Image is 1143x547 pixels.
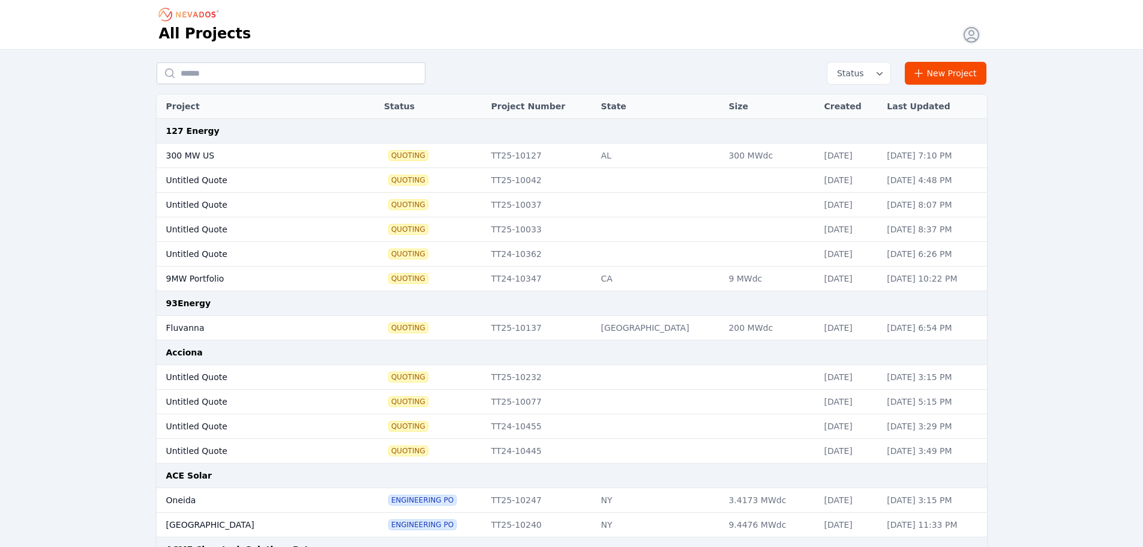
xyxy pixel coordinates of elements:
span: Quoting [389,175,428,185]
td: TT24-10362 [485,242,595,267]
td: Untitled Quote [157,414,347,439]
td: Untitled Quote [157,439,347,464]
td: [DATE] [818,488,881,513]
span: Quoting [389,446,428,456]
tr: Untitled QuoteQuotingTT25-10037[DATE][DATE] 8:07 PM [157,193,987,217]
td: [DATE] [818,390,881,414]
tr: Untitled QuoteQuotingTT24-10362[DATE][DATE] 6:26 PM [157,242,987,267]
td: 300 MWdc [722,144,818,168]
tr: 300 MW USQuotingTT25-10127AL300 MWdc[DATE][DATE] 7:10 PM [157,144,987,168]
td: TT25-10232 [485,365,595,390]
td: TT25-10037 [485,193,595,217]
td: Untitled Quote [157,217,347,242]
tr: Untitled QuoteQuotingTT25-10042[DATE][DATE] 4:48 PM [157,168,987,193]
span: Quoting [389,151,428,160]
td: [DATE] 6:54 PM [881,316,986,340]
td: [DATE] [818,217,881,242]
span: Quoting [389,225,428,234]
td: NY [595,488,722,513]
td: Acciona [157,340,987,365]
td: [DATE] 5:15 PM [881,390,986,414]
td: Untitled Quote [157,365,347,390]
tr: 9MW PortfolioQuotingTT24-10347CA9 MWdc[DATE][DATE] 10:22 PM [157,267,987,291]
tr: Untitled QuoteQuotingTT24-10445[DATE][DATE] 3:49 PM [157,439,987,464]
td: Untitled Quote [157,168,347,193]
td: [DATE] [818,144,881,168]
span: Quoting [389,200,428,210]
td: ACE Solar [157,464,987,488]
td: [DATE] [818,193,881,217]
th: Created [818,94,881,119]
td: [DATE] [818,414,881,439]
h1: All Projects [159,24,251,43]
td: [DATE] 3:15 PM [881,365,986,390]
tr: Untitled QuoteQuotingTT25-10232[DATE][DATE] 3:15 PM [157,365,987,390]
td: Untitled Quote [157,242,347,267]
tr: Untitled QuoteQuotingTT24-10455[DATE][DATE] 3:29 PM [157,414,987,439]
td: AL [595,144,722,168]
tr: [GEOGRAPHIC_DATA]Engineering POTT25-10240NY9.4476 MWdc[DATE][DATE] 11:33 PM [157,513,987,537]
td: Oneida [157,488,347,513]
td: Fluvanna [157,316,347,340]
td: TT25-10127 [485,144,595,168]
th: Status [378,94,485,119]
td: TT24-10455 [485,414,595,439]
tr: Untitled QuoteQuotingTT25-10077[DATE][DATE] 5:15 PM [157,390,987,414]
td: TT24-10347 [485,267,595,291]
td: 9MW Portfolio [157,267,347,291]
td: [DATE] 7:10 PM [881,144,986,168]
td: [DATE] 10:22 PM [881,267,986,291]
span: Quoting [389,323,428,333]
td: [DATE] [818,513,881,537]
tr: Untitled QuoteQuotingTT25-10033[DATE][DATE] 8:37 PM [157,217,987,242]
td: TT25-10240 [485,513,595,537]
tr: FluvannaQuotingTT25-10137[GEOGRAPHIC_DATA]200 MWdc[DATE][DATE] 6:54 PM [157,316,987,340]
td: [DATE] 8:07 PM [881,193,986,217]
th: State [595,94,722,119]
nav: Breadcrumb [159,5,223,24]
span: Quoting [389,372,428,382]
td: 200 MWdc [722,316,818,340]
td: 93Energy [157,291,987,316]
button: Status [827,62,890,84]
span: Quoting [389,274,428,283]
td: [DATE] 4:48 PM [881,168,986,193]
td: 3.4173 MWdc [722,488,818,513]
td: [DATE] 11:33 PM [881,513,986,537]
td: [DATE] 3:49 PM [881,439,986,464]
span: Quoting [389,249,428,259]
td: 9.4476 MWdc [722,513,818,537]
span: Status [832,67,864,79]
td: [DATE] [818,168,881,193]
td: TT25-10137 [485,316,595,340]
td: [GEOGRAPHIC_DATA] [595,316,722,340]
td: [DATE] [818,439,881,464]
td: TT25-10042 [485,168,595,193]
th: Size [722,94,818,119]
td: NY [595,513,722,537]
td: Untitled Quote [157,193,347,217]
td: [DATE] [818,242,881,267]
tr: OneidaEngineering POTT25-10247NY3.4173 MWdc[DATE][DATE] 3:15 PM [157,488,987,513]
td: Untitled Quote [157,390,347,414]
td: [DATE] [818,365,881,390]
td: 9 MWdc [722,267,818,291]
span: Quoting [389,422,428,431]
td: [DATE] 3:29 PM [881,414,986,439]
td: [GEOGRAPHIC_DATA] [157,513,347,537]
td: TT25-10077 [485,390,595,414]
a: New Project [905,62,987,85]
td: CA [595,267,722,291]
th: Project Number [485,94,595,119]
span: Engineering PO [389,495,456,505]
td: [DATE] 6:26 PM [881,242,986,267]
td: TT25-10033 [485,217,595,242]
td: [DATE] 3:15 PM [881,488,986,513]
span: Quoting [389,397,428,406]
th: Last Updated [881,94,986,119]
td: 300 MW US [157,144,347,168]
td: [DATE] [818,267,881,291]
td: 127 Energy [157,119,987,144]
th: Project [157,94,347,119]
td: TT24-10445 [485,439,595,464]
